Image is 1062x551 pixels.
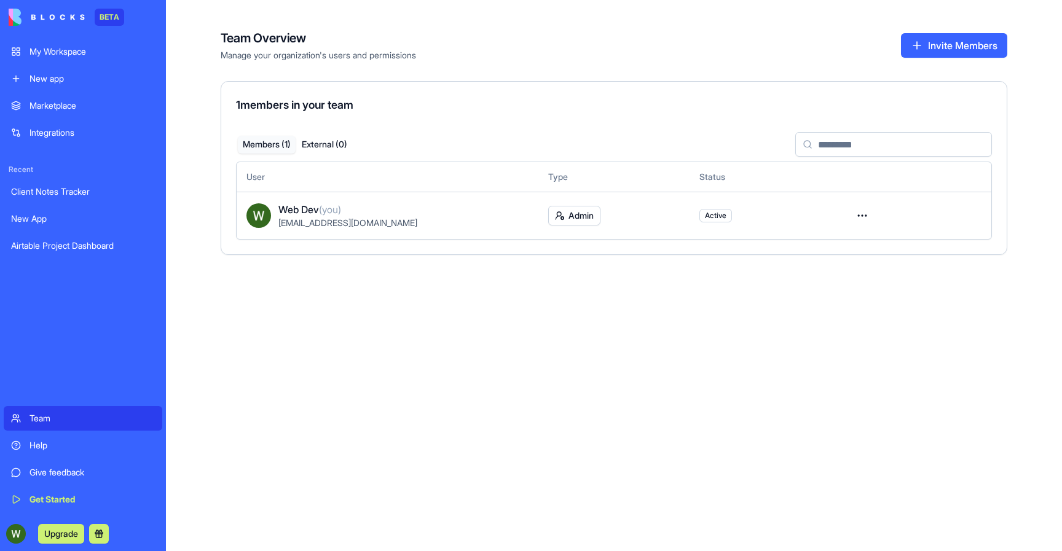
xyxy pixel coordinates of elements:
[699,171,831,183] div: Status
[238,136,296,154] button: Members ( 1 )
[4,93,162,118] a: Marketplace
[38,524,84,544] button: Upgrade
[548,206,600,225] button: Admin
[6,524,26,544] img: ACg8ocJfX902z323eJv0WgYs8to-prm3hRyyT9LVmbu9YU5sKTReeg=s96-c
[29,466,155,479] div: Give feedback
[901,33,1007,58] button: Invite Members
[246,203,271,228] img: ACg8ocJfX902z323eJv0WgYs8to-prm3hRyyT9LVmbu9YU5sKTReeg=s96-c
[4,179,162,204] a: Client Notes Tracker
[29,412,155,424] div: Team
[296,136,353,154] button: External ( 0 )
[4,487,162,512] a: Get Started
[221,49,416,61] span: Manage your organization's users and permissions
[236,98,353,111] span: 1 members in your team
[237,162,538,192] th: User
[4,406,162,431] a: Team
[11,240,155,252] div: Airtable Project Dashboard
[4,206,162,231] a: New App
[278,217,417,228] span: [EMAIL_ADDRESS][DOMAIN_NAME]
[548,171,680,183] div: Type
[29,100,155,112] div: Marketplace
[278,202,341,217] span: Web Dev
[4,460,162,485] a: Give feedback
[4,233,162,258] a: Airtable Project Dashboard
[29,493,155,506] div: Get Started
[9,9,85,26] img: logo
[4,120,162,145] a: Integrations
[4,66,162,91] a: New app
[4,165,162,174] span: Recent
[319,203,341,216] span: (you)
[9,9,124,26] a: BETA
[221,29,416,47] h4: Team Overview
[705,211,726,221] span: Active
[11,186,155,198] div: Client Notes Tracker
[4,433,162,458] a: Help
[29,439,155,451] div: Help
[29,45,155,58] div: My Workspace
[4,39,162,64] a: My Workspace
[568,209,594,222] span: Admin
[95,9,124,26] div: BETA
[29,72,155,85] div: New app
[29,127,155,139] div: Integrations
[38,527,84,539] a: Upgrade
[11,213,155,225] div: New App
